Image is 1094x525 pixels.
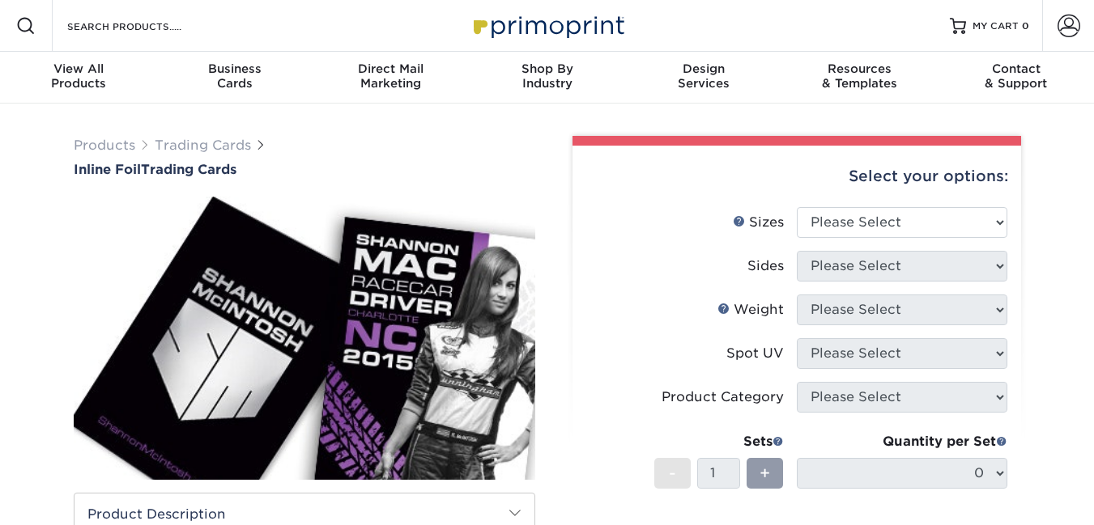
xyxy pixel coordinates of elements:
[938,61,1094,91] div: & Support
[66,16,223,36] input: SEARCH PRODUCTS.....
[747,256,784,276] div: Sides
[74,162,535,177] h1: Trading Cards
[313,61,469,76] span: Direct Mail
[669,461,676,485] span: -
[74,179,535,497] img: Inline Foil 01
[469,61,625,76] span: Shop By
[155,138,251,153] a: Trading Cards
[726,344,784,363] div: Spot UV
[313,52,469,104] a: Direct MailMarketing
[74,162,535,177] a: Inline FoilTrading Cards
[74,138,135,153] a: Products
[717,300,784,320] div: Weight
[781,61,938,91] div: & Templates
[469,52,625,104] a: Shop ByIndustry
[781,61,938,76] span: Resources
[625,61,781,91] div: Services
[781,52,938,104] a: Resources& Templates
[797,432,1007,451] div: Quantity per Set
[654,432,784,451] div: Sets
[938,61,1094,76] span: Contact
[469,61,625,91] div: Industry
[156,61,313,76] span: Business
[662,387,784,407] div: Product Category
[625,61,781,76] span: Design
[760,461,770,485] span: +
[938,52,1094,104] a: Contact& Support
[74,162,141,177] span: Inline Foil
[585,146,1008,207] div: Select your options:
[156,52,313,104] a: BusinessCards
[973,19,1019,33] span: MY CART
[625,52,781,104] a: DesignServices
[733,213,784,232] div: Sizes
[1022,20,1029,32] span: 0
[156,61,313,91] div: Cards
[466,8,628,43] img: Primoprint
[313,61,469,91] div: Marketing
